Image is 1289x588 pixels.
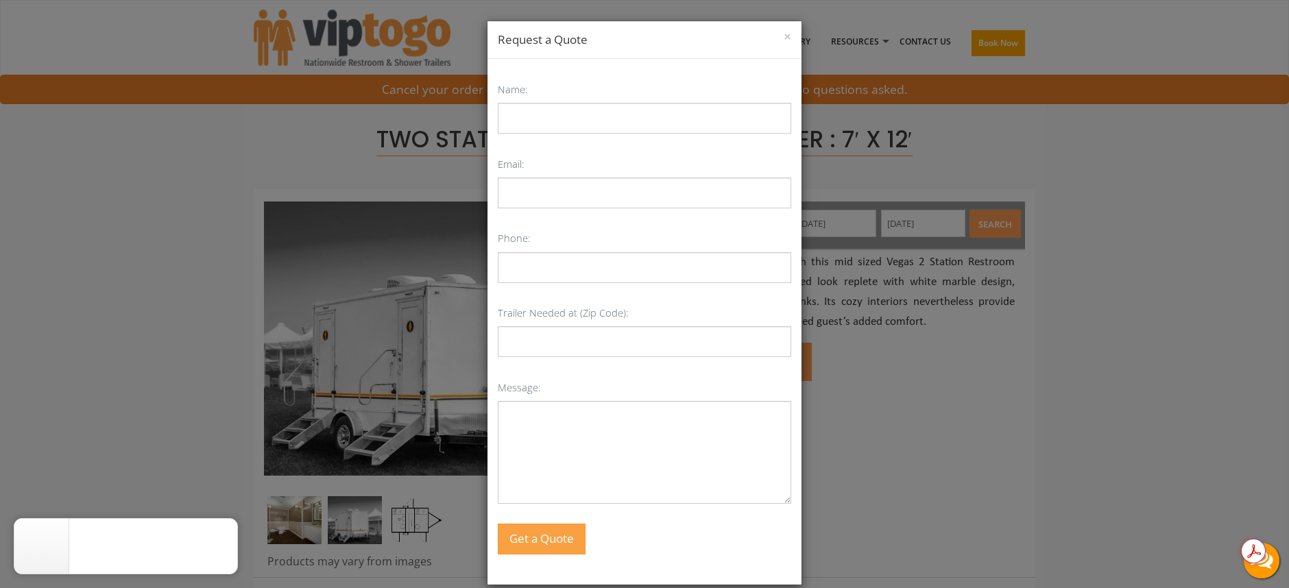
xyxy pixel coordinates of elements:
h4: Request a Quote [498,32,791,48]
label: Name: [498,79,528,99]
label: Phone: [498,228,531,248]
label: Trailer Needed at (Zip Code): [498,303,629,323]
label: Message: [498,378,541,397]
label: Email: [498,154,525,174]
button: Get a Quote [498,524,586,554]
form: Contact form [487,59,802,585]
button: Live Chat [1234,533,1289,588]
button: × [784,30,791,44]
